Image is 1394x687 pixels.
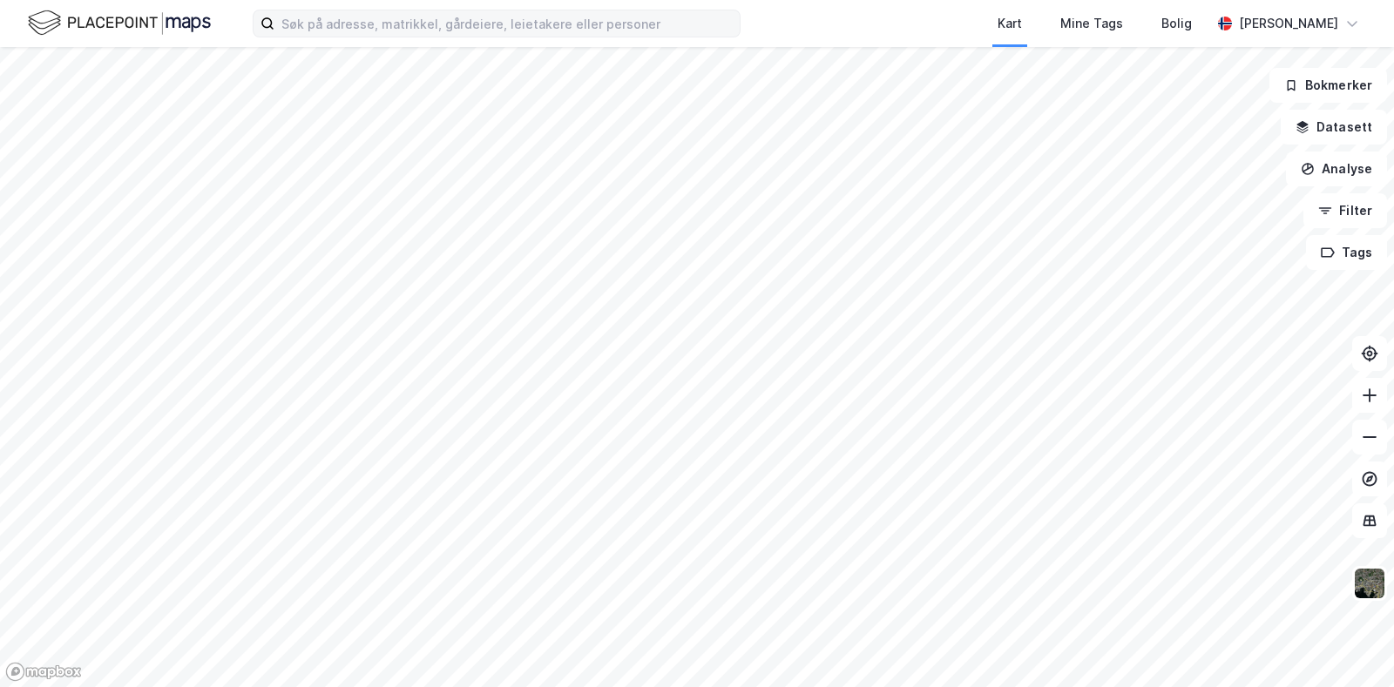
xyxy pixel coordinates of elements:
iframe: Chat Widget [1307,603,1394,687]
div: Bolig [1161,13,1192,34]
input: Søk på adresse, matrikkel, gårdeiere, leietakere eller personer [274,10,740,37]
div: Mine Tags [1060,13,1123,34]
div: [PERSON_NAME] [1239,13,1338,34]
div: Kart [998,13,1022,34]
img: logo.f888ab2527a4732fd821a326f86c7f29.svg [28,8,211,38]
div: Kontrollprogram for chat [1307,603,1394,687]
